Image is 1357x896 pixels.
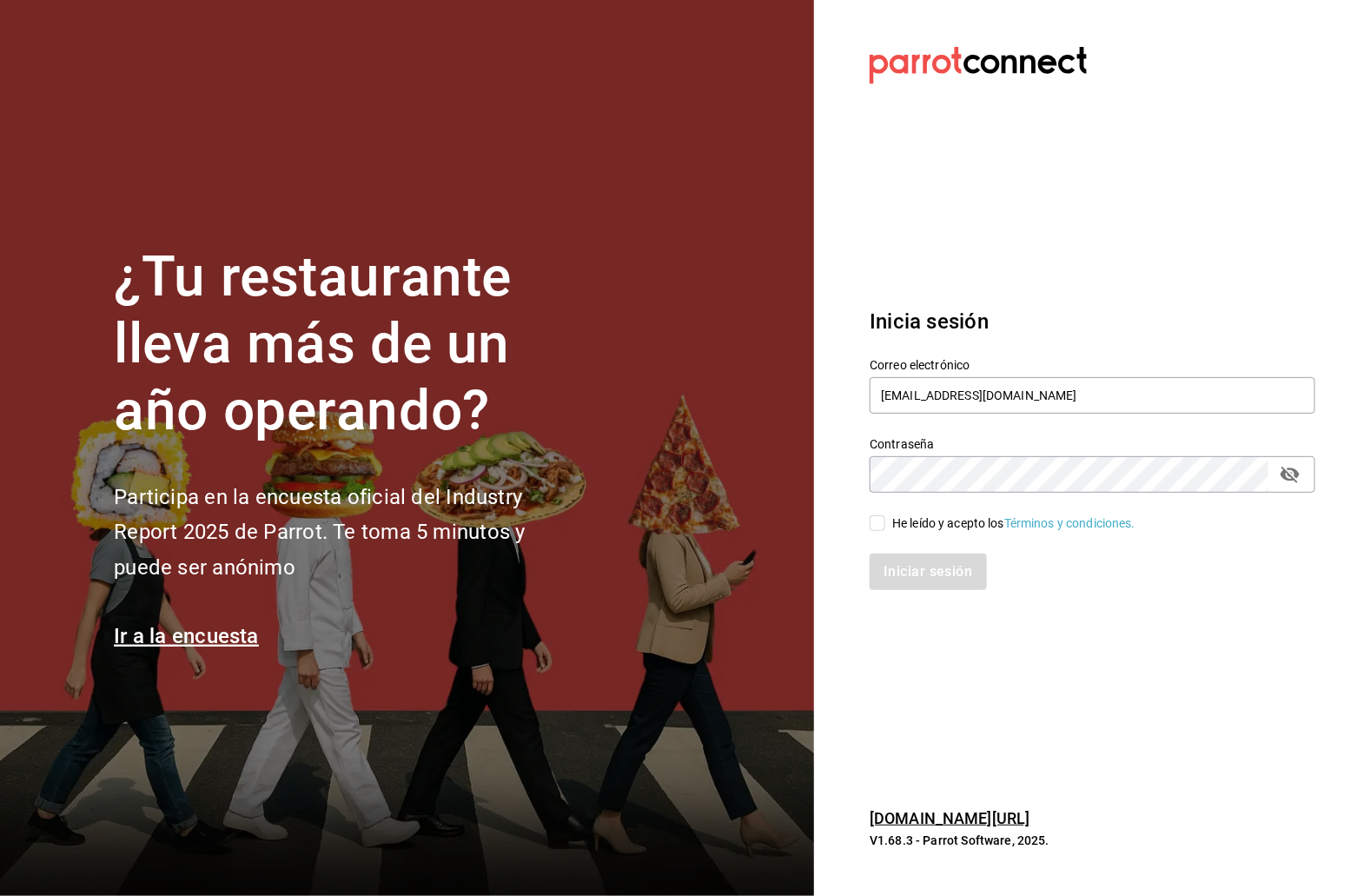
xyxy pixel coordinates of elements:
[1004,516,1135,530] a: Términos y condiciones.
[1275,460,1305,489] button: passwordField
[870,832,1315,849] p: V1.68.3 - Parrot Software, 2025.
[870,377,1315,414] input: Ingresa tu correo electrónico
[870,809,1029,827] a: [DOMAIN_NAME][URL]
[892,514,1135,533] div: He leído y acepto los
[114,244,583,444] h1: ¿Tu restaurante lleva más de un año operando?
[870,439,1315,451] label: Contraseña
[114,624,259,648] a: Ir a la encuesta
[114,480,583,586] h2: Participa en la encuesta oficial del Industry Report 2025 de Parrot. Te toma 5 minutos y puede se...
[870,360,1315,372] label: Correo electrónico
[870,306,1315,337] h3: Inicia sesión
